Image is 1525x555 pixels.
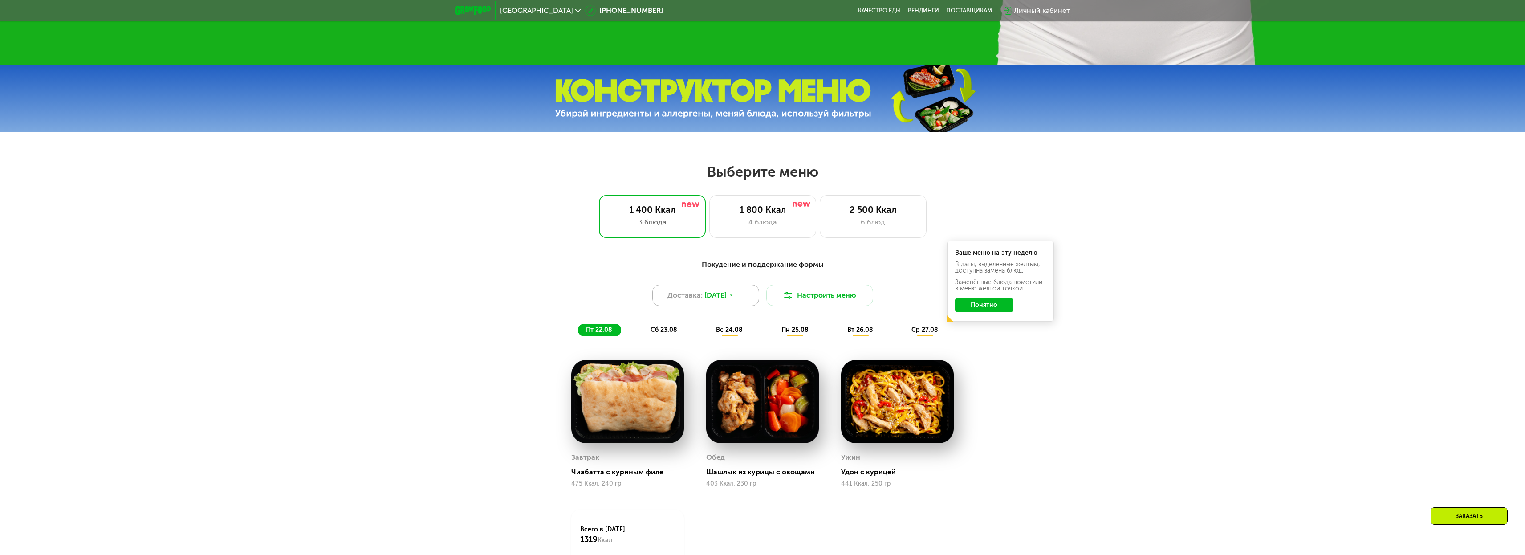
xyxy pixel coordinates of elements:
[571,451,599,464] div: Завтрак
[716,326,743,334] span: вс 24.08
[841,468,961,477] div: Удон с курицей
[858,7,901,14] a: Качество еды
[719,204,807,215] div: 1 800 Ккал
[955,250,1046,256] div: Ваше меню на эту неделю
[706,451,725,464] div: Обед
[1014,5,1070,16] div: Личный кабинет
[580,535,598,544] span: 1319
[946,7,992,14] div: поставщикам
[571,480,684,487] div: 475 Ккал, 240 гр
[571,468,691,477] div: Чиабатта с куриным филе
[608,217,696,228] div: 3 блюда
[1431,507,1508,525] div: Заказать
[955,298,1013,312] button: Понятно
[586,326,612,334] span: пт 22.08
[651,326,677,334] span: сб 23.08
[580,525,675,545] div: Всего в [DATE]
[908,7,939,14] a: Вендинги
[829,217,917,228] div: 6 блюд
[841,480,954,487] div: 441 Ккал, 250 гр
[598,536,612,544] span: Ккал
[781,326,809,334] span: пн 25.08
[499,259,1026,270] div: Похудение и поддержание формы
[829,204,917,215] div: 2 500 Ккал
[704,290,727,301] span: [DATE]
[585,5,663,16] a: [PHONE_NUMBER]
[719,217,807,228] div: 4 блюда
[706,480,819,487] div: 403 Ккал, 230 гр
[667,290,703,301] span: Доставка:
[841,451,860,464] div: Ужин
[847,326,873,334] span: вт 26.08
[766,285,873,306] button: Настроить меню
[28,163,1497,181] h2: Выберите меню
[955,261,1046,274] div: В даты, выделенные желтым, доступна замена блюд.
[911,326,938,334] span: ср 27.08
[706,468,826,477] div: Шашлык из курицы с овощами
[955,279,1046,292] div: Заменённые блюда пометили в меню жёлтой точкой.
[500,7,573,14] span: [GEOGRAPHIC_DATA]
[608,204,696,215] div: 1 400 Ккал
